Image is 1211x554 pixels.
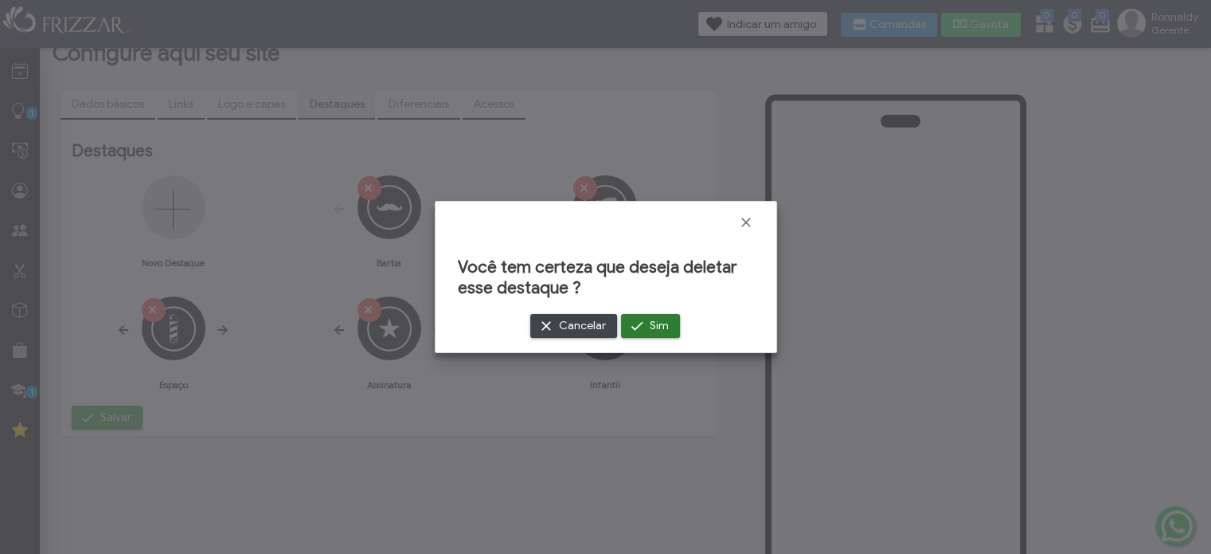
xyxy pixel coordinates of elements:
h2: Você tem certeza que deseja deletar esse destaque ? [458,257,754,298]
button: Sim [621,314,680,338]
span: Sim [650,314,669,338]
a: Fechar [738,214,754,230]
span: Cancelar [559,314,606,338]
button: Cancelar [530,314,617,338]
